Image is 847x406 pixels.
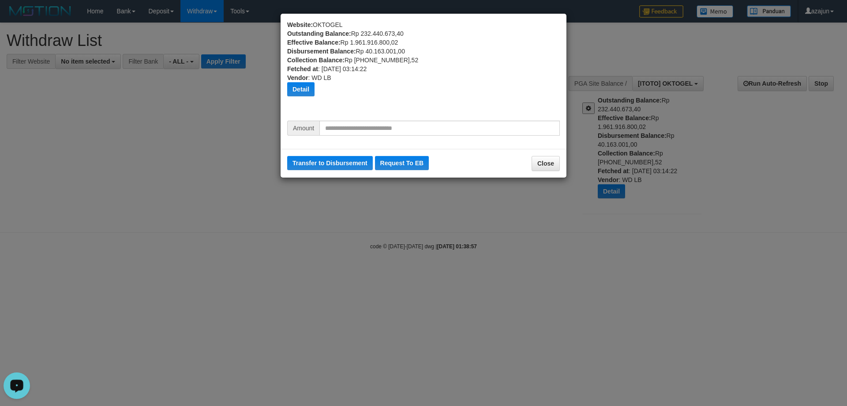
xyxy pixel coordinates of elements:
[287,65,318,72] b: Fetched at
[287,121,319,136] span: Amount
[287,82,315,96] button: Detail
[532,156,560,171] button: Close
[4,4,30,30] button: Open LiveChat chat widget
[375,156,429,170] button: Request To EB
[287,74,308,81] b: Vendor
[287,48,356,55] b: Disbursement Balance:
[287,39,341,46] b: Effective Balance:
[287,156,373,170] button: Transfer to Disbursement
[287,30,351,37] b: Outstanding Balance:
[287,20,560,121] div: OKTOGEL Rp 232.440.673,40 Rp 1.961.916.800,02 Rp 40.163.001,00 Rp [PHONE_NUMBER],52 : [DATE] 03:1...
[287,57,345,64] b: Collection Balance:
[287,21,313,28] b: Website:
